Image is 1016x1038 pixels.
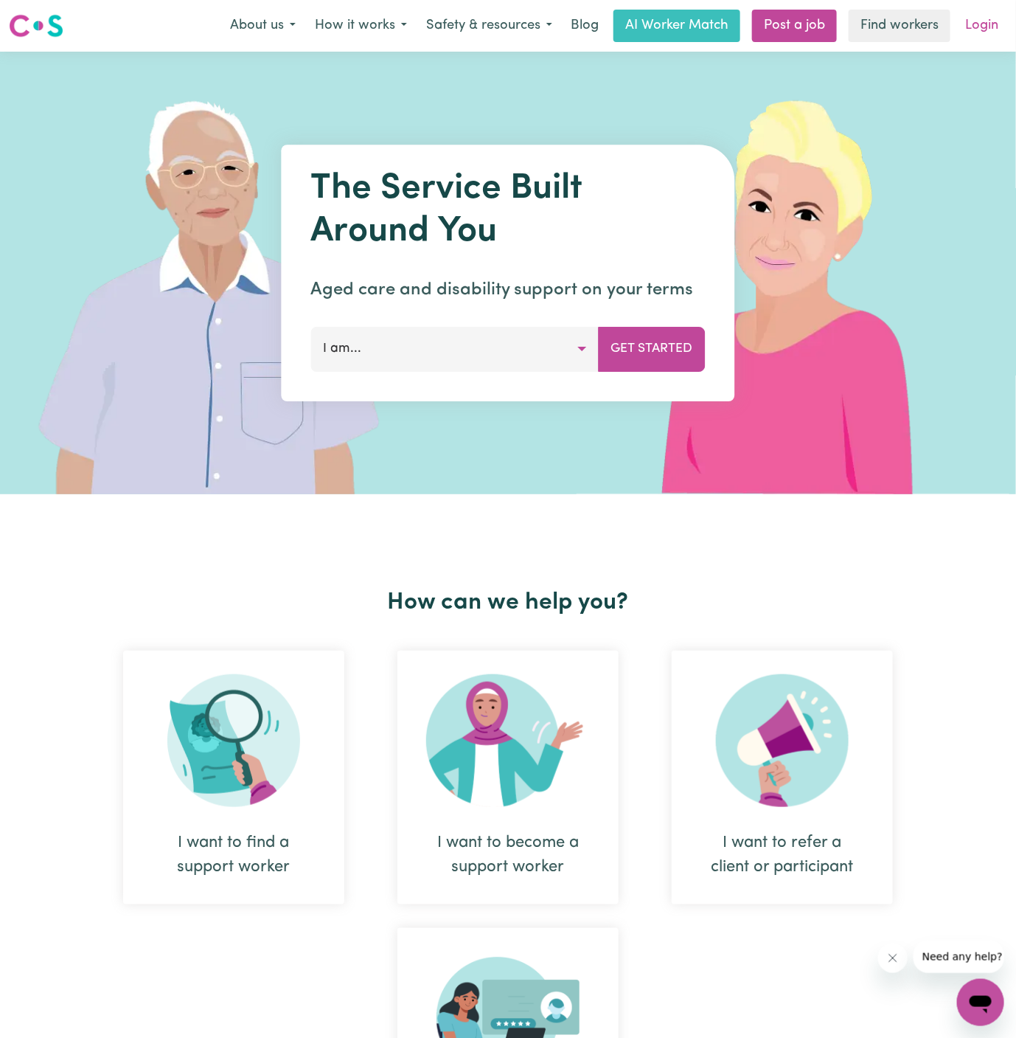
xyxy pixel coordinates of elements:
[311,168,706,253] h1: The Service Built Around You
[599,327,706,371] button: Get Started
[878,944,908,973] iframe: Close message
[167,674,300,807] img: Search
[123,651,344,904] div: I want to find a support worker
[433,831,583,879] div: I want to become a support worker
[914,941,1004,973] iframe: Message from company
[426,674,590,807] img: Become Worker
[613,10,740,42] a: AI Worker Match
[957,979,1004,1026] iframe: Button to launch messaging window
[305,10,417,41] button: How it works
[311,327,599,371] button: I am...
[716,674,849,807] img: Refer
[849,10,950,42] a: Find workers
[9,13,63,39] img: Careseekers logo
[562,10,608,42] a: Blog
[956,10,1007,42] a: Login
[707,831,857,879] div: I want to refer a client or participant
[220,10,305,41] button: About us
[97,589,919,617] h2: How can we help you?
[752,10,837,42] a: Post a job
[159,831,309,879] div: I want to find a support worker
[9,9,63,43] a: Careseekers logo
[397,651,619,904] div: I want to become a support worker
[417,10,562,41] button: Safety & resources
[672,651,893,904] div: I want to refer a client or participant
[311,277,706,303] p: Aged care and disability support on your terms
